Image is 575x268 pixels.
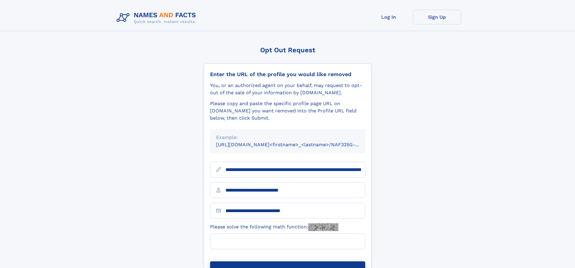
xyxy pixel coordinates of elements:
div: Example: [216,134,359,141]
a: Log In [365,10,413,24]
div: Please copy and paste the specific profile page URL on [DOMAIN_NAME] you want removed into the Pr... [210,100,365,122]
label: Please solve the following math function: [210,223,338,231]
a: Sign Up [413,10,461,24]
img: Logo Names and Facts [114,10,201,26]
div: Enter the URL of the profile you would like removed [210,71,365,78]
div: You, or an authorized agent on your behalf, may request to opt-out of the sale of your informatio... [210,82,365,96]
small: [URL][DOMAIN_NAME]<firstname>_<lastname>/NAF325G-xxxxxxxx [216,142,377,147]
div: Opt Out Request [204,46,372,54]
